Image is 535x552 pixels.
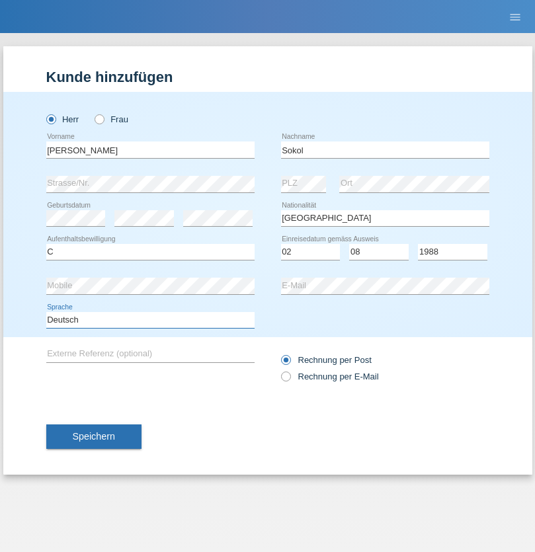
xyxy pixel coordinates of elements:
label: Herr [46,114,79,124]
span: Speichern [73,431,115,442]
label: Frau [95,114,128,124]
button: Speichern [46,424,142,450]
i: menu [509,11,522,24]
h1: Kunde hinzufügen [46,69,489,85]
input: Frau [95,114,103,123]
input: Rechnung per E-Mail [281,372,290,388]
input: Rechnung per Post [281,355,290,372]
label: Rechnung per E-Mail [281,372,379,381]
input: Herr [46,114,55,123]
label: Rechnung per Post [281,355,372,365]
a: menu [502,13,528,20]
